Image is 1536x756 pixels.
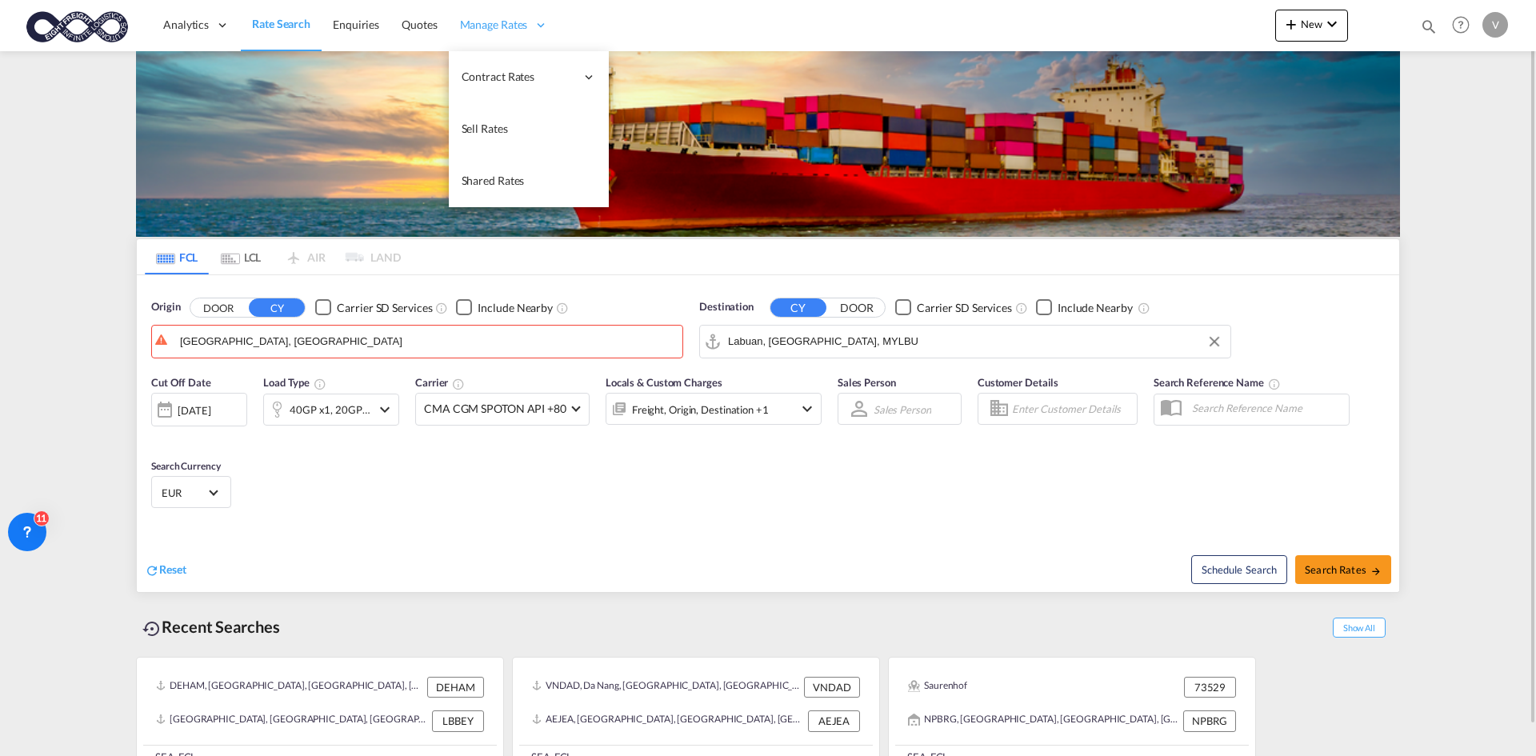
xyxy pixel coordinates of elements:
div: Include Nearby [478,300,553,316]
button: DOOR [190,298,246,317]
div: V [1482,12,1508,38]
div: Contract Rates [449,51,609,103]
md-icon: icon-chevron-down [798,399,817,418]
md-icon: icon-arrow-right [1370,566,1382,577]
span: EUR [162,486,206,500]
md-icon: icon-chevron-down [1322,14,1342,34]
div: [DATE] [151,393,247,426]
button: CY [249,298,305,317]
span: Carrier [415,376,465,389]
md-input-container: Labuan, Sabah, MYLBU [700,326,1230,358]
div: DEHAM, Hamburg, Germany, Western Europe, Europe [156,677,423,698]
div: 40GP x1 20GP x1icon-chevron-down [263,394,399,426]
div: Recent Searches [136,609,286,645]
md-select: Sales Person [872,398,933,421]
input: Search by Port [180,330,674,354]
div: Freight Origin Destination Factory Stuffing [632,398,769,421]
div: 73529 [1184,677,1236,698]
button: Search Ratesicon-arrow-right [1295,555,1391,584]
div: [DATE] [178,403,210,418]
span: Sell Rates [462,122,508,135]
span: Sales Person [838,376,896,389]
div: NPBRG [1183,710,1236,731]
span: Destination [699,299,754,315]
div: Carrier SD Services [337,300,432,316]
span: Quotes [402,18,437,31]
button: DOOR [829,298,885,317]
md-icon: icon-magnify [1420,18,1438,35]
md-icon: The selected Trucker/Carrierwill be displayed in the rate results If the rates are from another f... [452,378,465,390]
button: CY [770,298,826,317]
div: NPBRG, Birgunj, Nepal, Indian Subcontinent, Asia Pacific [908,710,1179,731]
div: Carrier SD Services [917,300,1012,316]
span: Analytics [163,17,209,33]
div: Help [1447,11,1482,40]
span: Rate Search [252,17,310,30]
span: Load Type [263,376,326,389]
div: icon-magnify [1420,18,1438,42]
div: 40GP x1 20GP x1 [290,398,371,421]
div: AEJEA, Jebel Ali, United Arab Emirates, Middle East, Middle East [532,710,804,731]
span: CMA CGM SPOTON API +80 [424,401,566,417]
span: New [1282,18,1342,30]
md-checkbox: Checkbox No Ink [895,299,1012,316]
div: VNDAD, Da Nang, Viet Nam, South East Asia, Asia Pacific [532,677,800,698]
div: Include Nearby [1058,300,1133,316]
md-tab-item: FCL [145,239,209,274]
button: Clear Input [1202,330,1226,354]
span: Contract Rates [462,69,575,85]
md-pagination-wrapper: Use the left and right arrow keys to navigate between tabs [145,239,401,274]
span: Shared Rates [462,174,525,187]
span: Customer Details [978,376,1058,389]
md-icon: Unchecked: Ignores neighbouring ports when fetching rates.Checked : Includes neighbouring ports w... [556,302,569,314]
md-icon: Unchecked: Search for CY (Container Yard) services for all selected carriers.Checked : Search for... [435,302,448,314]
md-icon: Unchecked: Ignores neighbouring ports when fetching rates.Checked : Includes neighbouring ports w... [1138,302,1150,314]
span: Reset [159,562,186,576]
input: Search by Port [728,330,1222,354]
div: Freight Origin Destination Factory Stuffingicon-chevron-down [606,393,822,425]
span: Search Currency [151,460,221,472]
md-checkbox: Checkbox No Ink [456,299,553,316]
input: Enter Customer Details [1012,397,1132,421]
span: Search Reference Name [1154,376,1281,389]
span: Cut Off Date [151,376,211,389]
img: c818b980817911efbdc1a76df449e905.png [24,7,132,43]
div: LBBEY, Beirut, Lebanon, Levante, Middle East [156,710,428,731]
span: Origin [151,299,180,315]
md-icon: icon-chevron-down [375,400,394,419]
div: Origin DOOR CY Checkbox No InkUnchecked: Search for CY (Container Yard) services for all selected... [137,275,1399,592]
md-icon: Unchecked: Search for CY (Container Yard) services for all selected carriers.Checked : Search for... [1015,302,1028,314]
span: Manage Rates [460,17,528,33]
md-icon: icon-refresh [145,563,159,578]
span: Locals & Custom Charges [606,376,722,389]
md-select: Select Currency: € EUREuro [160,481,222,504]
a: Shared Rates [449,155,609,207]
img: LCL+%26+FCL+BACKGROUND.png [136,51,1400,237]
span: Search Rates [1305,563,1382,576]
md-icon: Your search will be saved by the below given name [1268,378,1281,390]
div: icon-refreshReset [145,562,186,579]
div: VNDAD [804,677,860,698]
md-input-container: Hamburg, DEHAM [152,326,682,358]
md-checkbox: Checkbox No Ink [1036,299,1133,316]
div: LBBEY [432,710,484,731]
md-datepicker: Select [151,425,163,446]
button: Note: By default Schedule search will only considerorigin ports, destination ports and cut off da... [1191,555,1287,584]
md-tab-item: LCL [209,239,273,274]
a: Sell Rates [449,103,609,155]
md-icon: icon-backup-restore [142,619,162,638]
md-icon: icon-plus 400-fg [1282,14,1301,34]
span: Enquiries [333,18,379,31]
span: Show All [1333,618,1386,638]
div: Saurenhof [908,677,967,698]
div: DEHAM [427,677,484,698]
md-icon: icon-information-outline [314,378,326,390]
md-checkbox: Checkbox No Ink [315,299,432,316]
div: AEJEA [808,710,860,731]
span: Help [1447,11,1474,38]
button: icon-plus 400-fgNewicon-chevron-down [1275,10,1348,42]
input: Search Reference Name [1184,396,1349,420]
